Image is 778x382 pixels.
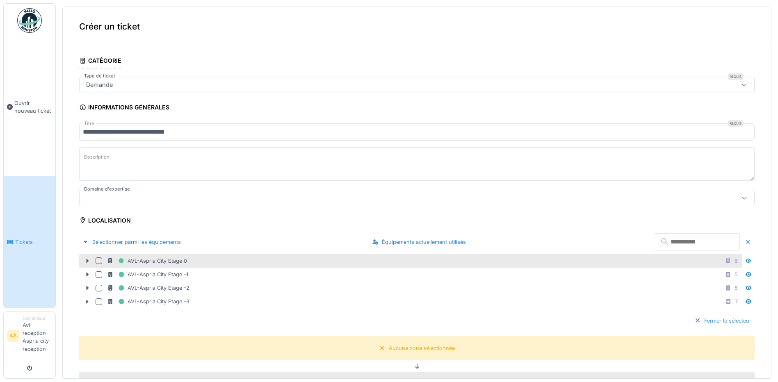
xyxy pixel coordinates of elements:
a: Tickets [4,176,55,307]
label: Description [82,152,111,162]
div: Créer un ticket [63,7,771,46]
div: Sélectionner parmi les équipements [79,236,184,248]
li: Avl reception Aspria city reception [23,315,52,356]
div: AVL-Aspria City Etage -1 [107,269,188,280]
div: 7 [735,298,738,305]
div: AVL-Aspria City Etage 0 [107,256,187,266]
div: 6 [735,257,738,265]
label: Titre [82,120,96,127]
label: Type de ticket [82,73,117,80]
div: Fermer le sélecteur [691,315,755,326]
div: Requis [728,73,743,80]
div: Demandeur [23,315,52,321]
span: Ouvrir nouveau ticket [14,99,52,115]
div: Requis [728,120,743,127]
div: AVL-Aspria City Etage -3 [107,296,189,307]
div: AVL-Aspria City Etage -2 [107,283,189,293]
span: Tickets [15,238,52,246]
div: 5 [735,271,738,278]
img: Badge_color-CXgf-gQk.svg [17,8,42,33]
div: 5 [735,284,738,292]
li: AA [7,330,19,342]
a: Ouvrir nouveau ticket [4,37,55,176]
a: AA DemandeurAvl reception Aspria city reception [7,315,52,358]
div: Catégorie [79,55,121,68]
div: Demande [83,80,116,89]
label: Domaine d'expertise [82,186,132,193]
div: Informations générales [79,101,169,115]
div: Localisation [79,214,131,228]
div: Aucune zone sélectionnée [389,344,455,352]
div: Équipements actuellement utilisés [369,236,469,248]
